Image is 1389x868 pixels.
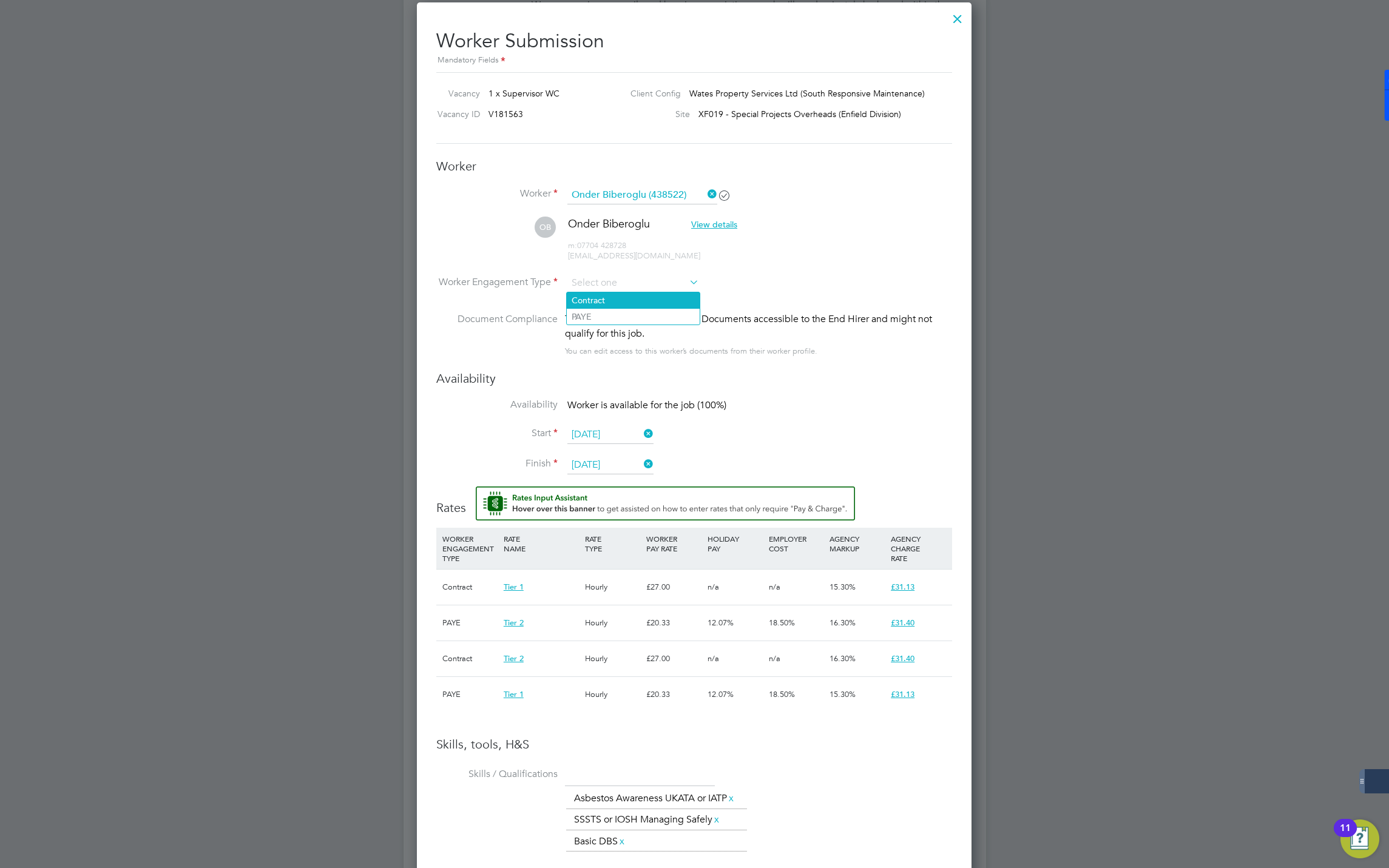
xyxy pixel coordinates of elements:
div: £27.00 [643,641,705,676]
a: x [618,833,626,849]
span: V181563 [488,109,523,119]
span: £31.13 [891,689,914,699]
span: n/a [769,582,780,592]
label: Worker Engagement Type [436,276,558,289]
span: 15.30% [830,689,856,699]
span: 12.07% [708,617,734,628]
span: 18.50% [769,689,795,699]
span: OB [535,217,556,238]
div: AGENCY CHARGE RATE [888,528,949,569]
div: £20.33 [643,605,705,641]
div: Hourly [582,677,643,712]
div: You can edit access to this worker’s documents from their worker profile. [565,344,817,358]
div: PAYE [439,605,501,641]
div: WORKER PAY RATE [643,528,705,559]
span: Tier 2 [504,617,524,628]
span: Tier 1 [504,689,524,699]
span: 1 x Supervisor WC [488,88,559,99]
label: Availability [436,399,558,411]
input: Select one [567,456,654,474]
button: Open Resource Center, 11 new notifications [1340,819,1379,858]
input: Select one [567,274,699,292]
span: £31.13 [891,582,914,592]
h2: Worker Submission [436,19,952,67]
span: m: [568,240,577,251]
label: Client Config [621,88,681,99]
label: Vacancy ID [431,109,480,119]
span: n/a [708,582,719,592]
a: x [712,812,721,827]
label: Site [621,109,690,119]
span: 12.07% [708,689,734,699]
div: RATE NAME [501,528,582,559]
div: £27.00 [643,570,705,605]
span: Tier 1 [504,582,524,592]
h3: Availability [436,371,952,386]
span: 18.50% [769,617,795,628]
div: 11 [1340,828,1351,844]
label: Vacancy [431,88,480,99]
span: XF019 - Special Projects Overheads (Enfield Division) [698,109,901,119]
span: n/a [769,653,780,664]
div: HOLIDAY PAY [705,528,766,559]
input: Select one [567,426,654,444]
div: WORKER ENGAGEMENT TYPE [439,528,501,569]
span: 07704 428728 [568,240,626,251]
span: Tier 2 [504,653,524,664]
div: Contract [439,641,501,676]
h3: Skills, tools, H&S [436,736,952,752]
input: Search for... [567,186,717,204]
div: RATE TYPE [582,528,643,559]
li: Asbestos Awareness UKATA or IATP [569,790,740,807]
div: Hourly [582,605,643,641]
div: Hourly [582,641,643,676]
div: EMPLOYER COST [766,528,827,559]
span: Onder Biberoglu [568,217,650,230]
label: Worker [436,187,558,200]
label: Skills / Qualifications [436,768,558,781]
span: Worker is available for the job (100%) [567,399,726,411]
div: AGENCY MARKUP [826,528,888,559]
span: £31.40 [891,653,914,664]
span: n/a [708,653,719,664]
div: Contract [439,570,501,605]
span: £31.40 [891,617,914,628]
li: PAYE [567,309,700,325]
span: 16.30% [830,653,856,664]
div: Mandatory Fields [436,54,952,67]
span: 16.30% [830,617,856,628]
label: Document Compliance [436,312,558,356]
button: Rate Assistant [476,486,855,520]
h3: Rates [436,486,952,516]
div: This worker has no Compliance Documents accessible to the End Hirer and might not qualify for thi... [565,312,952,341]
span: [EMAIL_ADDRESS][DOMAIN_NAME] [568,251,700,261]
li: Contract [567,292,700,308]
h3: Worker [436,158,952,174]
span: Wates Property Services Ltd (South Responsive Maintenance) [689,88,925,99]
span: View details [691,219,737,230]
div: PAYE [439,677,501,712]
label: Finish [436,457,558,470]
div: Hourly [582,570,643,605]
div: £20.33 [643,677,705,712]
li: Basic DBS [569,833,631,850]
li: SSSTS or IOSH Managing Safely [569,812,726,828]
span: 15.30% [830,582,856,592]
label: Start [436,427,558,440]
a: x [727,790,735,806]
